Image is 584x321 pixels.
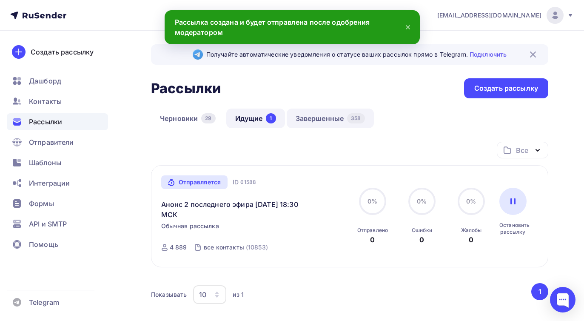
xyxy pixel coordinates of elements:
[7,154,108,171] a: Шаблоны
[474,83,538,93] div: Создать рассылку
[226,109,285,128] a: Идущие1
[170,243,187,252] div: 4 889
[7,195,108,212] a: Формы
[7,113,108,130] a: Рассылки
[29,219,67,229] span: API и SMTP
[29,297,59,307] span: Telegram
[419,235,424,245] div: 0
[29,158,61,168] span: Шаблоны
[437,11,541,20] span: [EMAIL_ADDRESS][DOMAIN_NAME]
[151,109,225,128] a: Черновики29
[201,113,215,123] div: 29
[233,178,239,186] span: ID
[151,80,221,97] h2: Рассылки
[499,222,527,235] div: Остановить рассылку
[367,198,377,205] span: 0%
[347,113,365,123] div: 358
[412,227,432,234] div: Ошибки
[516,145,528,155] div: Все
[370,235,375,245] div: 0
[199,289,206,300] div: 10
[531,283,548,300] button: Go to page 1
[7,72,108,89] a: Дашборд
[29,137,74,147] span: Отправители
[206,50,507,59] span: Получайте автоматические уведомления о статусе ваших рассылок прямо в Telegram.
[469,235,473,245] div: 0
[7,93,108,110] a: Контакты
[497,142,548,158] button: Все
[417,198,427,205] span: 0%
[357,227,388,234] div: Отправлено
[246,243,268,252] div: (10853)
[266,113,276,123] div: 1
[29,76,61,86] span: Дашборд
[470,51,507,58] a: Подключить
[233,290,244,299] div: из 1
[29,96,62,106] span: Контакты
[530,283,549,300] ul: Pagination
[240,178,256,186] span: 61588
[203,241,269,254] a: все контакты (10853)
[161,222,219,230] span: Обычная рассылка
[161,199,307,220] a: Анонс 2 последнего эфира [DATE] 18:30 МСК
[29,178,70,188] span: Интеграции
[151,290,187,299] div: Показывать
[29,117,62,127] span: Рассылки
[193,49,203,60] img: Telegram
[31,47,94,57] div: Создать рассылку
[466,198,476,205] span: 0%
[437,7,574,24] a: [EMAIL_ADDRESS][DOMAIN_NAME]
[204,243,244,252] div: все контакты
[7,134,108,151] a: Отправители
[161,175,228,189] a: Отправляется
[287,109,374,128] a: Завершенные358
[193,285,227,304] button: 10
[461,227,482,234] div: Жалобы
[29,198,54,209] span: Формы
[29,239,58,249] span: Помощь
